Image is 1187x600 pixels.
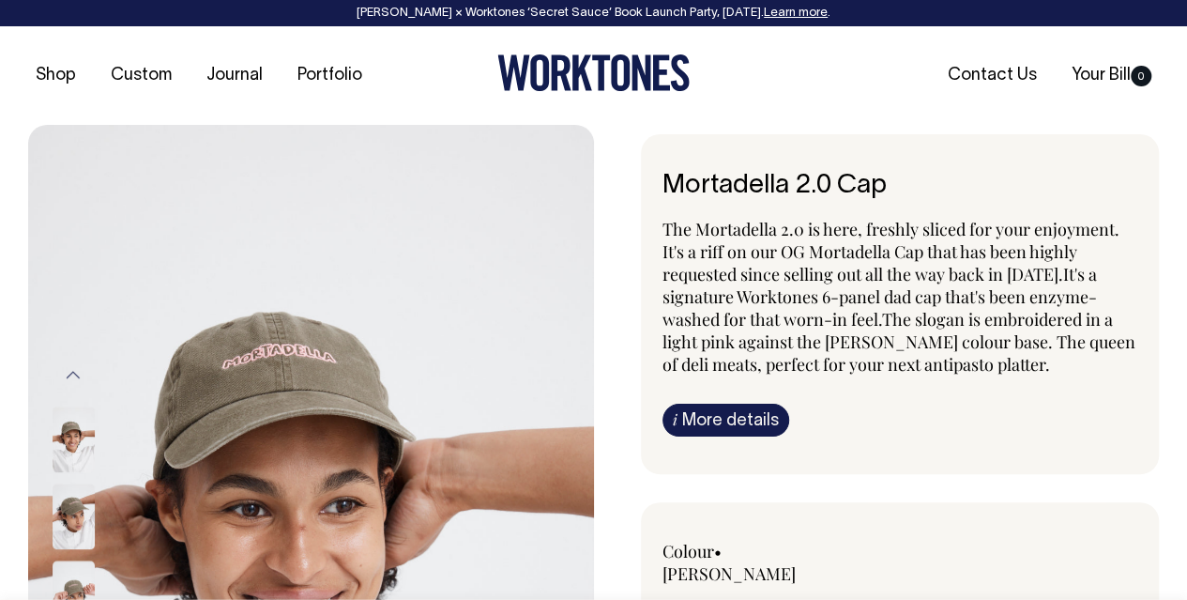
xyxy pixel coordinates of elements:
a: Learn more [764,8,828,19]
a: Portfolio [290,60,370,91]
div: Colour [662,540,853,585]
p: The Mortadella 2.0 is here, freshly sliced for your enjoyment. It's a riff on our OG Mortadella C... [662,218,1138,376]
span: • [714,540,722,562]
a: Shop [28,60,84,91]
label: [PERSON_NAME] [662,562,796,585]
span: It's a signature Worktones 6-panel dad cap that's been enzyme-washed for that worn-in feel. The s... [662,263,1135,376]
a: Your Bill0 [1064,60,1159,91]
h6: Mortadella 2.0 Cap [662,172,1138,201]
a: Journal [199,60,270,91]
button: Previous [59,355,87,397]
div: [PERSON_NAME] × Worktones ‘Secret Sauce’ Book Launch Party, [DATE]. . [19,7,1168,20]
a: iMore details [662,404,789,437]
img: Mortadella 2.0 Cap [53,484,95,549]
a: Contact Us [940,60,1044,91]
span: 0 [1131,66,1151,86]
a: Custom [103,60,179,91]
span: i [673,409,677,429]
img: moss [53,407,95,472]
